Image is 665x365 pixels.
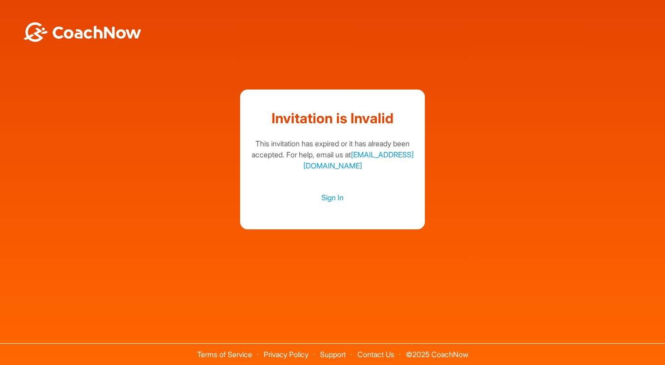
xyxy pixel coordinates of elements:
[320,350,346,359] a: Support
[401,344,473,358] span: © 2025 CoachNow
[249,138,416,171] div: This invitation has expired or it has already been accepted. For help, email us at
[264,350,308,359] a: Privacy Policy
[303,150,414,170] a: [EMAIL_ADDRESS][DOMAIN_NAME]
[22,22,142,42] img: BwLJSsUCoWCh5upNqxVrqldRgqLPVwmV24tXu5FoVAoFEpwwqQ3VIfuoInZCoVCoTD4vwADAC3ZFMkVEQFDAAAAAElFTkSuQmCC
[357,350,394,359] a: Contact Us
[197,350,252,359] a: Terms of Service
[249,108,416,129] h1: Invitation is Invalid
[249,191,416,203] a: Sign In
